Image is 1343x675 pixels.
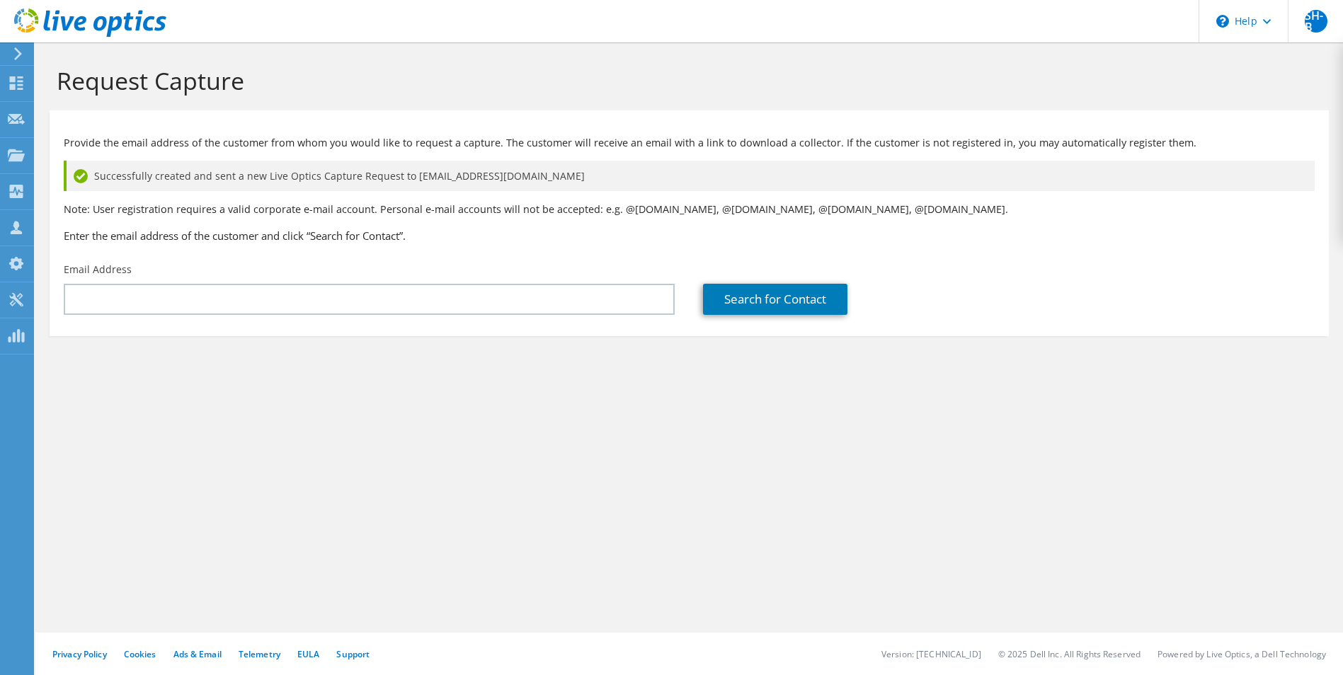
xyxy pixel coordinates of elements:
[881,648,981,660] li: Version: [TECHNICAL_ID]
[64,135,1315,151] p: Provide the email address of the customer from whom you would like to request a capture. The cust...
[52,648,107,660] a: Privacy Policy
[703,284,847,315] a: Search for Contact
[94,168,585,184] span: Successfully created and sent a new Live Optics Capture Request to [EMAIL_ADDRESS][DOMAIN_NAME]
[64,228,1315,243] h3: Enter the email address of the customer and click “Search for Contact”.
[124,648,156,660] a: Cookies
[239,648,280,660] a: Telemetry
[64,262,132,277] label: Email Address
[1216,15,1229,28] svg: \n
[173,648,222,660] a: Ads & Email
[1158,648,1326,660] li: Powered by Live Optics, a Dell Technology
[57,66,1315,96] h1: Request Capture
[64,202,1315,217] p: Note: User registration requires a valid corporate e-mail account. Personal e-mail accounts will ...
[297,648,319,660] a: EULA
[1305,10,1327,33] span: SH-B
[998,648,1141,660] li: © 2025 Dell Inc. All Rights Reserved
[336,648,370,660] a: Support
